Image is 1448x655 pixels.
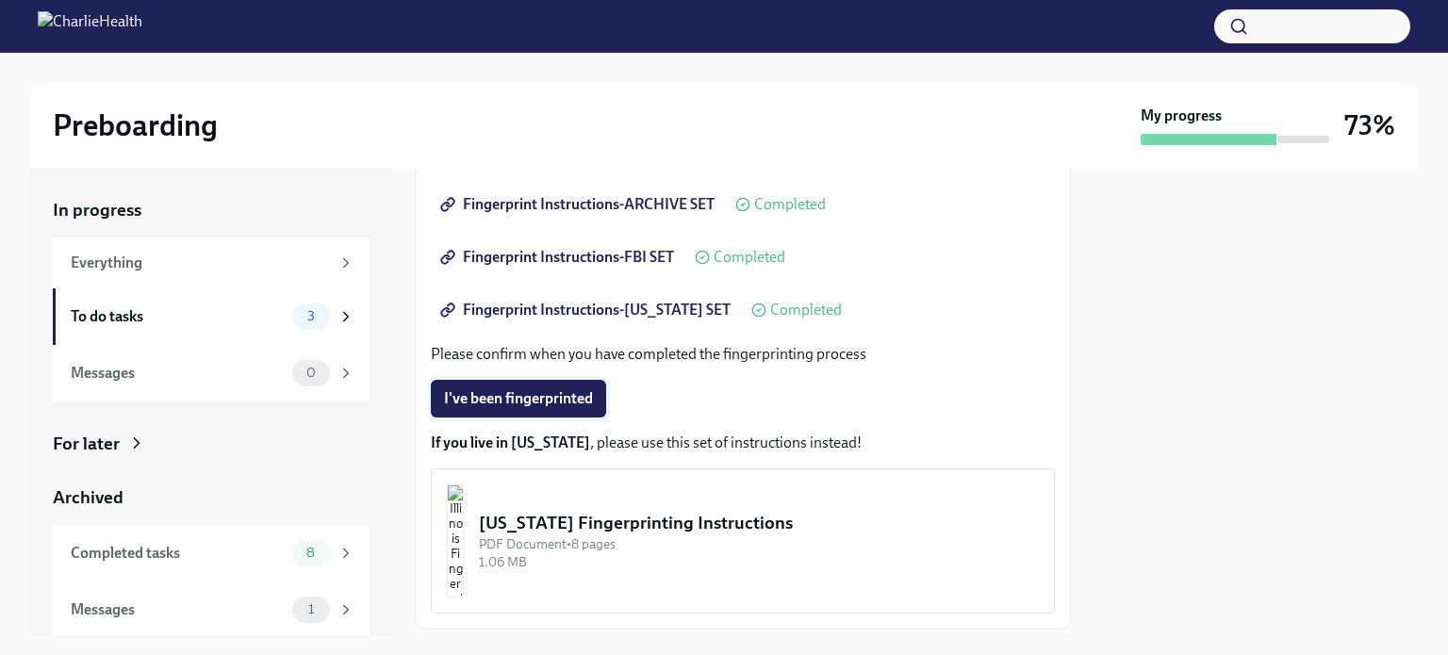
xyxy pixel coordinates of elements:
div: Messages [71,363,285,384]
button: [US_STATE] Fingerprinting InstructionsPDF Document•8 pages1.06 MB [431,468,1055,614]
a: In progress [53,198,370,222]
span: Fingerprint Instructions-ARCHIVE SET [444,195,715,214]
span: 1 [297,602,325,616]
div: PDF Document • 8 pages [479,535,1039,553]
span: I've been fingerprinted [444,389,593,408]
div: For later [53,432,120,456]
span: Completed [754,197,826,212]
div: 1.06 MB [479,553,1039,571]
a: Everything [53,237,370,288]
div: Messages [71,599,285,620]
a: For later [53,432,370,456]
span: Completed [770,303,842,318]
a: Fingerprint Instructions-[US_STATE] SET [431,291,744,329]
strong: My progress [1141,106,1222,126]
span: 8 [295,546,326,560]
a: Fingerprint Instructions-ARCHIVE SET [431,186,728,223]
img: Illinois Fingerprinting Instructions [447,484,464,598]
span: 0 [295,366,327,380]
h2: Preboarding [53,106,218,144]
a: Messages0 [53,345,370,401]
img: CharlieHealth [38,11,142,41]
div: [US_STATE] Fingerprinting Instructions [479,511,1039,535]
div: Completed tasks [71,543,285,564]
p: Please confirm when you have completed the fingerprinting process [431,344,1055,365]
a: Messages1 [53,581,370,638]
span: Fingerprint Instructions-[US_STATE] SET [444,301,731,319]
a: To do tasks3 [53,288,370,345]
h3: 73% [1344,108,1395,142]
div: To do tasks [71,306,285,327]
span: 3 [296,309,326,323]
a: Fingerprint Instructions-FBI SET [431,238,687,276]
a: Archived [53,485,370,510]
span: Completed [714,250,785,265]
p: , please use this set of instructions instead! [431,433,1055,453]
button: I've been fingerprinted [431,380,606,418]
strong: If you live in [US_STATE] [431,434,590,451]
a: Completed tasks8 [53,525,370,581]
div: Everything [71,253,330,273]
span: Fingerprint Instructions-FBI SET [444,248,674,267]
